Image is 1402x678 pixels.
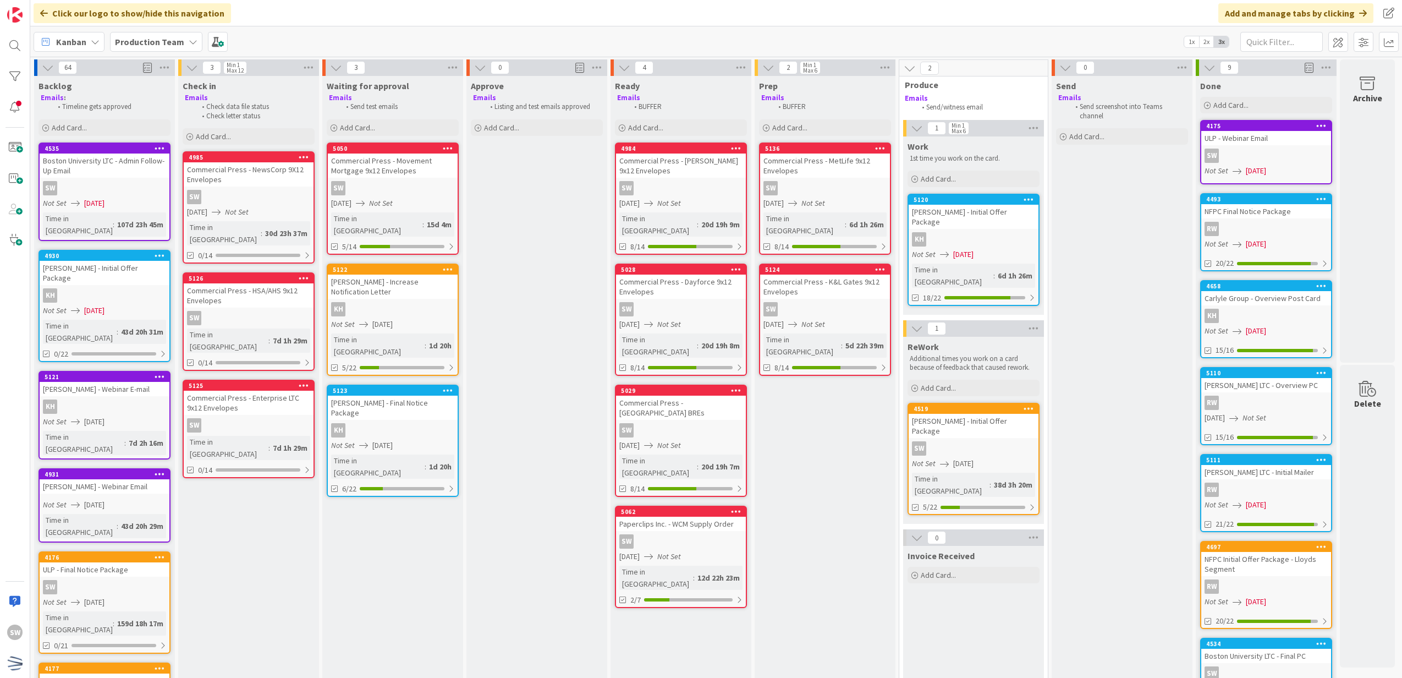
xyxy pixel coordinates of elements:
[1205,579,1219,594] div: RW
[262,227,310,239] div: 30d 23h 37m
[54,348,68,360] span: 0/22
[909,441,1038,456] div: SW
[657,440,681,450] i: Not Set
[187,206,207,218] span: [DATE]
[426,461,454,473] div: 1d 20h
[1206,282,1331,290] div: 4658
[628,123,663,133] span: Add Card...
[1201,455,1331,479] div: 5111[PERSON_NAME] LTC - Initial Mailer
[7,7,23,23] img: Visit kanbanzone.com
[619,212,697,237] div: Time in [GEOGRAPHIC_DATA]
[760,265,890,275] div: 5124
[765,266,890,274] div: 5124
[1201,552,1331,576] div: NFPC Initial Offer Package - Lloyds Segment
[183,380,315,478] a: 5125Commercial Press - Enterprise LTC 9x12 EnvelopesSWTime in [GEOGRAPHIC_DATA]:7d 1h 29m0/14
[1205,500,1228,510] i: Not Set
[921,174,956,184] span: Add Card...
[43,320,117,344] div: Time in [GEOGRAPHIC_DATA]
[616,534,746,549] div: SW
[1201,465,1331,479] div: [PERSON_NAME] LTC - Initial Mailer
[184,152,314,162] div: 4985
[1201,368,1331,392] div: 5110[PERSON_NAME] LTC - Overview PC
[40,288,169,303] div: KH
[1201,121,1331,131] div: 4175
[84,305,105,316] span: [DATE]
[1242,413,1266,423] i: Not Set
[184,190,314,204] div: SW
[426,340,454,352] div: 1d 20h
[912,264,993,288] div: Time in [GEOGRAPHIC_DATA]
[187,418,201,433] div: SW
[45,373,169,381] div: 5121
[40,479,169,494] div: [PERSON_NAME] - Webinar Email
[43,288,57,303] div: KH
[328,396,458,420] div: [PERSON_NAME] - Final Notice Package
[333,145,458,152] div: 5050
[45,554,169,561] div: 4176
[619,455,697,479] div: Time in [GEOGRAPHIC_DATA]
[40,469,169,494] div: 4931[PERSON_NAME] - Webinar Email
[909,205,1038,229] div: [PERSON_NAME] - Initial Offer Package
[615,143,747,255] a: 4984Commercial Press - [PERSON_NAME] 9x12 EnvelopesSW[DATE]Not SetTime in [GEOGRAPHIC_DATA]:20d 1...
[333,387,458,395] div: 5123
[183,272,315,371] a: 5126Commercial Press - HSA/AHS 9x12 EnvelopesSWTime in [GEOGRAPHIC_DATA]:7d 1h 29m0/14
[1206,122,1331,130] div: 4175
[1201,579,1331,594] div: RW
[619,534,634,549] div: SW
[621,266,746,274] div: 5028
[189,154,314,161] div: 4985
[369,198,393,208] i: Not Set
[1240,32,1323,52] input: Quick Filter...
[846,218,887,231] div: 6d 1h 26m
[1205,412,1225,424] span: [DATE]
[1200,193,1332,271] a: 4493NFPC Final Notice PackageRWNot Set[DATE]20/22
[921,570,956,580] span: Add Card...
[331,212,422,237] div: Time in [GEOGRAPHIC_DATA]
[126,437,166,449] div: 7d 2h 16m
[619,181,634,195] div: SW
[1201,281,1331,291] div: 4658
[1246,238,1266,250] span: [DATE]
[40,144,169,154] div: 4535
[909,232,1038,247] div: KH
[40,469,169,479] div: 4931
[43,212,113,237] div: Time in [GEOGRAPHIC_DATA]
[1205,149,1219,163] div: SW
[759,264,891,376] a: 5124Commercial Press - K&L Gates 9x12 EnvelopesSW[DATE]Not SetTime in [GEOGRAPHIC_DATA]:5d 22h 39...
[39,468,171,543] a: 4931[PERSON_NAME] - Webinar EmailNot Set[DATE]Time in [GEOGRAPHIC_DATA]:43d 20h 29m
[327,385,459,497] a: 5123[PERSON_NAME] - Final Notice PackageKHNot Set[DATE]Time in [GEOGRAPHIC_DATA]:1d 20h6/22
[43,400,57,414] div: KH
[40,562,169,577] div: ULP - Final Notice Package
[270,442,310,454] div: 7d 1h 29m
[760,144,890,154] div: 5136
[615,264,747,376] a: 5028Commercial Press - Dayforce 9x12 EnvelopesSW[DATE]Not SetTime in [GEOGRAPHIC_DATA]:20d 19h 8m...
[619,423,634,438] div: SW
[328,386,458,420] div: 5123[PERSON_NAME] - Final Notice Package
[39,551,171,654] a: 4176ULP - Final Notice PackageSWNot Set[DATE]Time in [GEOGRAPHIC_DATA]:159d 18h 17m0/21
[268,335,270,347] span: :
[184,381,314,415] div: 5125Commercial Press - Enterprise LTC 9x12 Envelopes
[484,123,519,133] span: Add Card...
[695,572,743,584] div: 12d 22h 23m
[760,144,890,178] div: 5136Commercial Press - MetLife 9x12 Envelopes
[1206,456,1331,464] div: 5111
[760,302,890,316] div: SW
[1205,239,1228,249] i: Not Set
[52,123,87,133] span: Add Card...
[261,227,262,239] span: :
[1201,483,1331,497] div: RW
[43,305,67,315] i: Not Set
[39,371,171,460] a: 5121[PERSON_NAME] - Webinar E-mailKHNot Set[DATE]Time in [GEOGRAPHIC_DATA]:7d 2h 16m
[268,442,270,454] span: :
[184,283,314,308] div: Commercial Press - HSA/AHS 9x12 Envelopes
[616,154,746,178] div: Commercial Press - [PERSON_NAME] 9x12 Envelopes
[1206,543,1331,551] div: 4697
[225,207,249,217] i: Not Set
[801,319,825,329] i: Not Set
[912,232,926,247] div: KH
[909,195,1038,229] div: 5120[PERSON_NAME] - Initial Offer Package
[328,265,458,275] div: 5122
[1200,367,1332,445] a: 5110[PERSON_NAME] LTC - Overview PCRW[DATE]Not Set15/16
[1205,166,1228,176] i: Not Set
[616,302,746,316] div: SW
